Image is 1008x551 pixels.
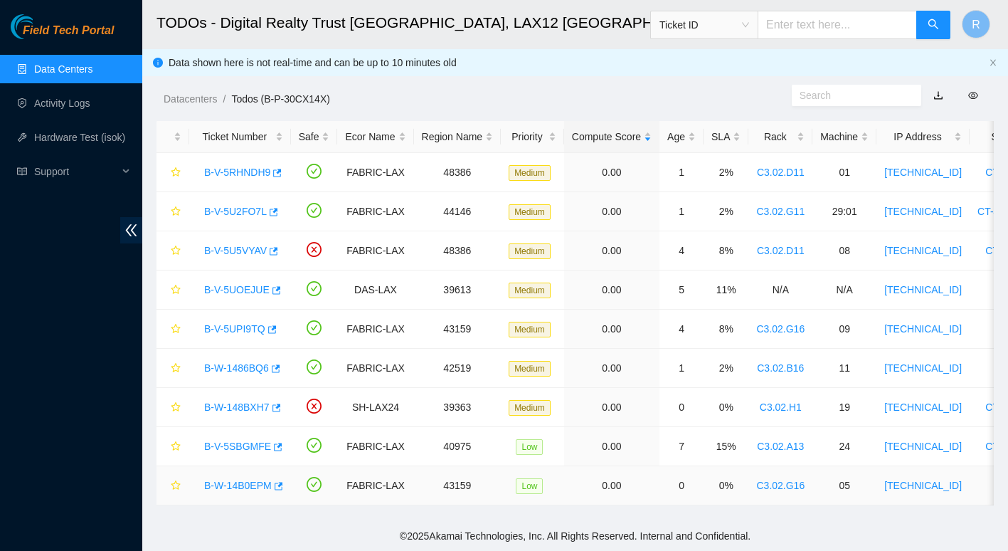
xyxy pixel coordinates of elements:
td: 0.00 [564,427,659,466]
footer: © 2025 Akamai Technologies, Inc. All Rights Reserved. Internal and Confidential. [142,521,1008,551]
td: 42519 [414,349,502,388]
td: 0.00 [564,388,659,427]
td: 0.00 [564,466,659,505]
span: Low [516,478,543,494]
a: C3.02.H1 [760,402,802,413]
span: Medium [509,400,551,416]
span: star [171,481,181,492]
button: R [962,10,990,38]
span: Ticket ID [659,14,749,36]
td: N/A [812,271,876,310]
span: star [171,206,181,218]
td: 09 [812,310,876,349]
span: Medium [509,322,551,337]
button: star [164,278,181,301]
a: Hardware Test (isok) [34,132,125,143]
td: FABRIC-LAX [337,231,413,271]
span: star [171,402,181,414]
span: close-circle [307,399,322,414]
span: check-circle [307,281,322,296]
td: FABRIC-LAX [337,349,413,388]
td: 29:01 [812,192,876,231]
td: 1 [659,192,704,231]
button: search [916,11,950,39]
td: FABRIC-LAX [337,153,413,192]
a: Activity Logs [34,98,90,109]
span: check-circle [307,203,322,218]
td: SH-LAX24 [337,388,413,427]
a: C3.02.A13 [757,441,804,452]
button: star [164,474,181,497]
td: 0 [659,388,704,427]
span: check-circle [307,164,322,179]
td: 8% [704,231,748,271]
a: B-W-1486BQ6 [204,362,269,374]
td: 43159 [414,310,502,349]
span: star [171,246,181,257]
a: Akamai TechnologiesField Tech Portal [11,26,114,44]
td: 39613 [414,271,502,310]
span: star [171,324,181,335]
a: B-V-5UPI9TQ [204,323,265,335]
a: B-W-14B0EPM [204,480,272,491]
span: Medium [509,283,551,298]
a: C3.02.B16 [757,362,804,374]
a: B-V-5SBGMFE [204,441,271,452]
a: [TECHNICAL_ID] [884,323,962,335]
td: 19 [812,388,876,427]
a: download [933,90,943,101]
td: 11 [812,349,876,388]
span: Support [34,157,118,186]
td: 43159 [414,466,502,505]
span: star [171,441,181,453]
input: Search [800,88,902,103]
button: star [164,161,181,184]
button: download [923,84,954,107]
a: C3.02.D11 [757,245,805,256]
td: 1 [659,153,704,192]
td: 39363 [414,388,502,427]
a: B-W-148BXH7 [204,402,270,413]
button: star [164,396,181,419]
button: star [164,318,181,340]
span: star [171,285,181,296]
td: 4 [659,310,704,349]
td: N/A [748,271,812,310]
td: 2% [704,153,748,192]
span: check-circle [307,438,322,453]
td: 2% [704,349,748,388]
td: 7 [659,427,704,466]
span: Medium [509,243,551,259]
td: 2% [704,192,748,231]
button: star [164,200,181,223]
span: check-circle [307,477,322,492]
td: 0.00 [564,192,659,231]
td: DAS-LAX [337,271,413,310]
td: 01 [812,153,876,192]
td: 44146 [414,192,502,231]
span: search [928,19,939,32]
span: Medium [509,165,551,181]
td: FABRIC-LAX [337,310,413,349]
a: [TECHNICAL_ID] [884,284,962,295]
td: 4 [659,231,704,271]
a: Data Centers [34,63,92,75]
a: C3.02.G11 [756,206,805,217]
a: [TECHNICAL_ID] [884,362,962,374]
span: Low [516,439,543,455]
td: 1 [659,349,704,388]
a: B-V-5U5VYAV [204,245,267,256]
td: 0.00 [564,153,659,192]
td: 5 [659,271,704,310]
a: C3.02.G16 [756,480,805,491]
td: 48386 [414,231,502,271]
td: 40975 [414,427,502,466]
td: 0.00 [564,310,659,349]
img: Akamai Technologies [11,14,72,39]
a: B-V-5UOEJUE [204,284,270,295]
span: R [972,16,980,33]
a: [TECHNICAL_ID] [884,441,962,452]
td: 15% [704,427,748,466]
a: Datacenters [164,93,217,105]
td: 0.00 [564,231,659,271]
